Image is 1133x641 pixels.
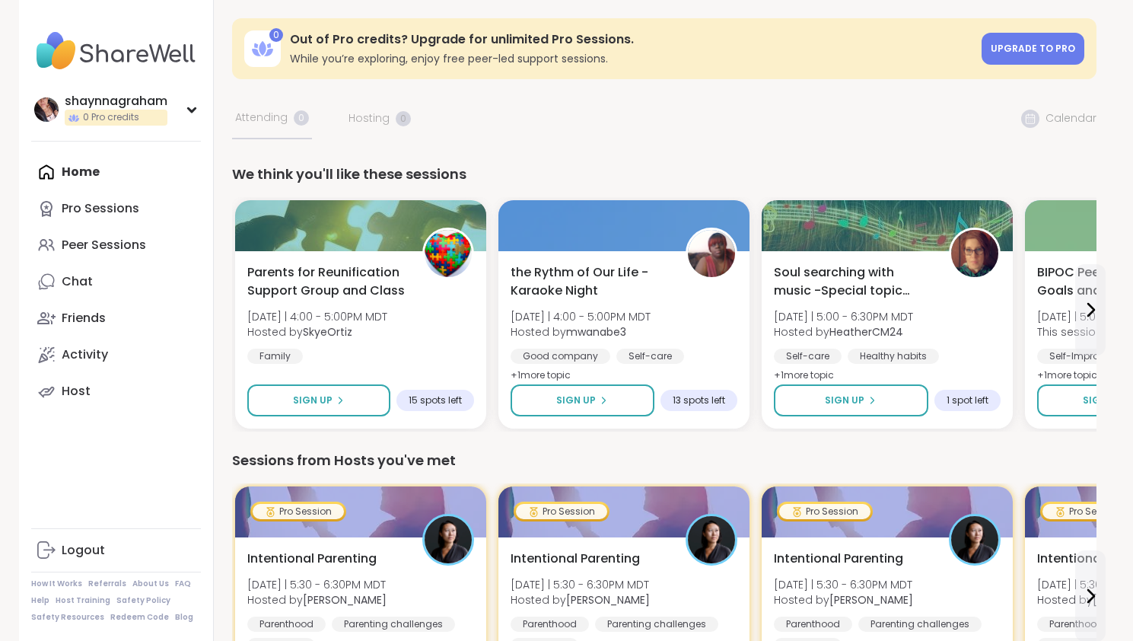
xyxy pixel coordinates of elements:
span: Sign Up [825,394,864,407]
span: the Rythm of Our Life - Karaoke Night [511,263,669,300]
span: Hosted by [774,592,913,608]
div: Healthy habits [848,349,939,364]
a: Upgrade to Pro [982,33,1084,65]
a: Chat [31,263,201,300]
button: Sign Up [247,384,390,416]
a: Host [31,373,201,410]
span: [DATE] | 5:30 - 6:30PM MDT [511,577,650,592]
span: Intentional Parenting [774,550,903,568]
div: Self-care [774,349,842,364]
div: Peer Sessions [62,237,146,254]
div: 0 [269,28,283,42]
div: shaynnagraham [65,93,167,110]
img: Natasha [688,516,735,563]
span: Intentional Parenting [511,550,640,568]
span: 15 spots left [409,394,462,407]
a: Safety Policy [116,595,170,606]
span: 1 spot left [947,394,988,407]
div: Parenting challenges [332,617,455,632]
img: SkyeOrtiz [425,230,472,277]
span: Soul searching with music -Special topic edition! [774,263,932,300]
div: Parenthood [511,617,589,632]
img: ShareWell Nav Logo [31,24,201,78]
span: Hosted by [774,324,913,340]
a: How It Works [31,579,82,589]
div: Parenthood [1037,617,1115,632]
div: Friends [62,310,106,327]
button: Sign Up [774,384,928,416]
span: Parents for Reunification Support Group and Class [247,263,406,300]
div: Logout [62,542,105,559]
span: Upgrade to Pro [991,42,1075,55]
span: [DATE] | 5:30 - 6:30PM MDT [774,577,913,592]
a: Blog [175,612,193,623]
img: mwanabe3 [688,230,735,277]
a: Peer Sessions [31,227,201,263]
div: Activity [62,346,108,363]
div: Parenthood [247,617,326,632]
span: Sign Up [293,394,333,407]
span: Hosted by [247,324,387,340]
img: HeatherCM24 [951,230,998,277]
b: SkyeOrtiz [303,324,352,340]
a: Help [31,595,49,606]
span: Intentional Parenting [247,550,377,568]
span: 0 Pro credits [83,111,139,124]
div: Pro Sessions [62,200,139,217]
div: Pro Session [253,504,344,519]
a: Friends [31,300,201,336]
a: Logout [31,532,201,569]
div: Host [62,383,91,400]
div: Pro Session [516,504,607,519]
span: 13 spots left [673,394,725,407]
a: Activity [31,336,201,373]
div: Parenthood [774,617,852,632]
span: Hosted by [511,324,651,340]
span: [DATE] | 4:00 - 5:00PM MDT [247,309,387,324]
a: Referrals [88,579,126,589]
div: Sessions from Hosts you've met [232,450,1096,471]
img: shaynnagraham [34,97,59,122]
h3: Out of Pro credits? Upgrade for unlimited Pro Sessions. [290,31,972,48]
div: Good company [511,349,610,364]
div: Parenting challenges [595,617,718,632]
span: [DATE] | 5:00 - 6:30PM MDT [774,309,913,324]
div: Chat [62,273,93,290]
a: About Us [132,579,169,589]
div: Family [247,349,303,364]
span: [DATE] | 5:30 - 6:30PM MDT [247,577,387,592]
a: Pro Sessions [31,190,201,227]
span: Sign Up [1083,394,1122,407]
span: Hosted by [511,592,650,608]
a: Safety Resources [31,612,104,623]
div: Parenting challenges [858,617,982,632]
b: [PERSON_NAME] [829,592,913,608]
b: [PERSON_NAME] [303,592,387,608]
b: HeatherCM24 [829,324,903,340]
button: Sign Up [511,384,654,416]
a: FAQ [175,579,191,589]
img: Natasha [951,516,998,563]
div: We think you'll like these sessions [232,164,1096,185]
a: Redeem Code [110,612,169,623]
b: mwanabe3 [566,324,626,340]
span: [DATE] | 4:00 - 5:00PM MDT [511,309,651,324]
h3: While you’re exploring, enjoy free peer-led support sessions. [290,51,972,66]
img: Natasha [425,516,472,563]
div: Self-care [616,349,684,364]
span: Sign Up [556,394,596,407]
div: Pro Session [779,504,870,519]
span: Hosted by [247,592,387,608]
b: [PERSON_NAME] [566,592,650,608]
a: Host Training [56,595,110,606]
